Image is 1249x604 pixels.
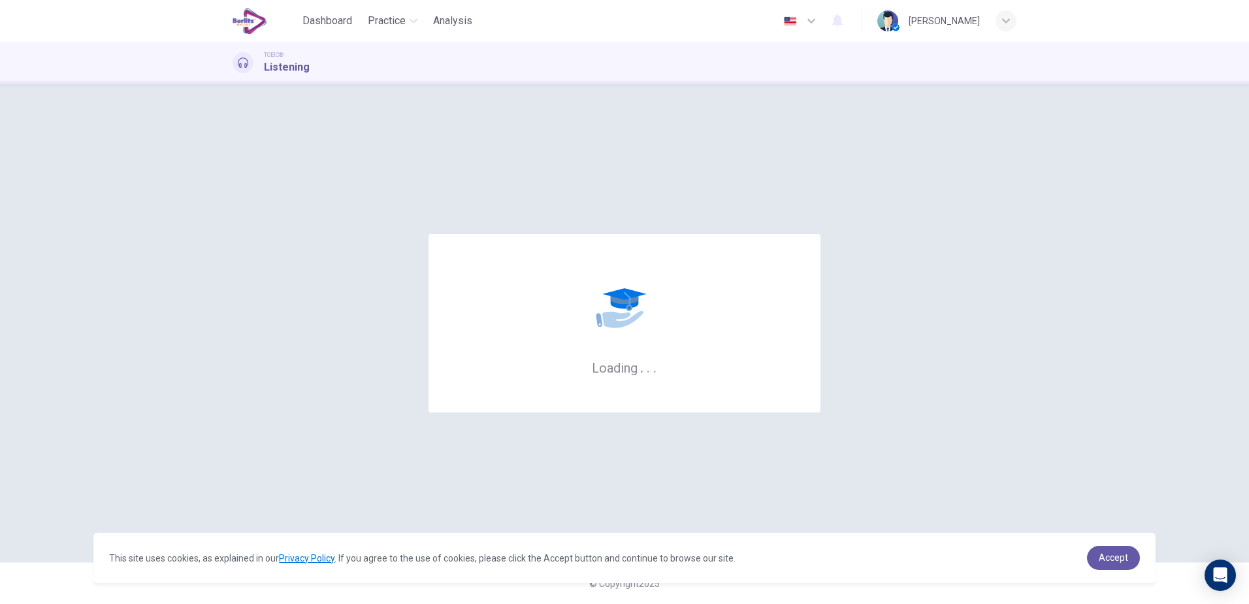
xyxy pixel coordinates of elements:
[93,533,1155,583] div: cookieconsent
[909,13,980,29] div: [PERSON_NAME]
[782,16,798,26] img: en
[592,359,657,376] h6: Loading
[279,553,334,563] a: Privacy Policy
[368,13,406,29] span: Practice
[428,9,478,33] button: Analysis
[877,10,898,31] img: Profile picture
[297,9,357,33] button: Dashboard
[233,8,297,34] a: EduSynch logo
[640,356,644,377] h6: .
[264,50,284,59] span: TOEIC®
[233,8,267,34] img: EduSynch logo
[363,9,423,33] button: Practice
[1099,552,1128,563] span: Accept
[264,59,310,75] h1: Listening
[1205,560,1236,591] div: Open Intercom Messenger
[646,356,651,377] h6: .
[653,356,657,377] h6: .
[589,579,660,589] span: © Copyright 2025
[1087,546,1140,570] a: dismiss cookie message
[302,13,352,29] span: Dashboard
[433,13,472,29] span: Analysis
[109,553,736,563] span: This site uses cookies, as explained in our . If you agree to the use of cookies, please click th...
